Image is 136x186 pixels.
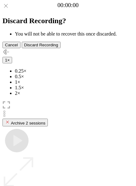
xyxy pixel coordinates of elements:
li: 2× [15,91,134,96]
button: Discard Recording [22,42,61,48]
li: 0.5× [15,74,134,79]
li: You will not be able to recover this once discarded. [15,31,134,37]
a: 00:00:00 [57,2,79,9]
li: 1.5× [15,85,134,91]
li: 0.25× [15,68,134,74]
div: Archive 2 sessions [5,120,45,125]
button: 1× [2,57,12,63]
li: 1× [15,79,134,85]
h2: Discard Recording? [2,17,134,25]
button: Cancel [2,42,20,48]
button: Archive 2 sessions [2,119,48,126]
span: 1 [5,58,7,62]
